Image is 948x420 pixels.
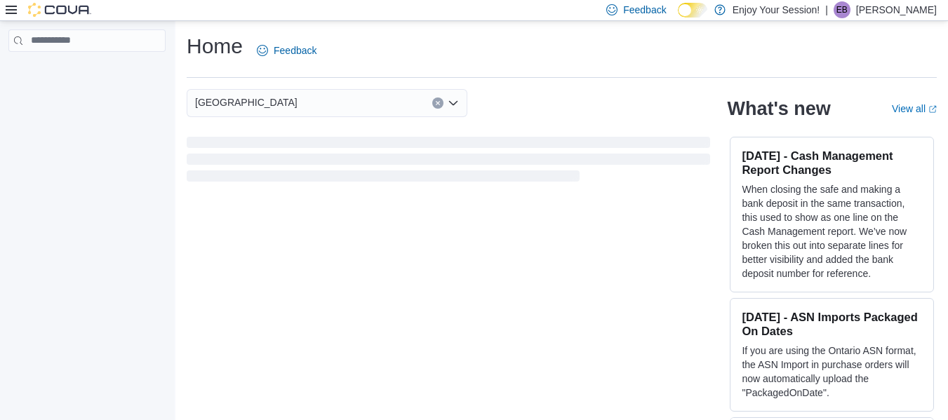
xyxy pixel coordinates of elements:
div: Eve Bachmeier [834,1,850,18]
input: Dark Mode [678,3,707,18]
button: Clear input [432,97,443,109]
a: Feedback [251,36,322,65]
p: [PERSON_NAME] [856,1,937,18]
h1: Home [187,32,243,60]
p: | [825,1,828,18]
span: EB [836,1,848,18]
h3: [DATE] - Cash Management Report Changes [742,149,922,177]
button: Open list of options [448,97,459,109]
h2: What's new [727,97,830,120]
h3: [DATE] - ASN Imports Packaged On Dates [742,310,922,338]
span: Feedback [274,43,316,57]
nav: Complex example [8,55,166,88]
p: If you are using the Ontario ASN format, the ASN Import in purchase orders will now automatically... [742,344,922,400]
a: View allExternal link [892,103,937,114]
svg: External link [928,105,937,114]
img: Cova [28,3,91,17]
p: When closing the safe and making a bank deposit in the same transaction, this used to show as one... [742,182,922,280]
span: Loading [187,140,710,184]
span: Feedback [623,3,666,17]
p: Enjoy Your Session! [733,1,820,18]
span: [GEOGRAPHIC_DATA] [195,94,298,111]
